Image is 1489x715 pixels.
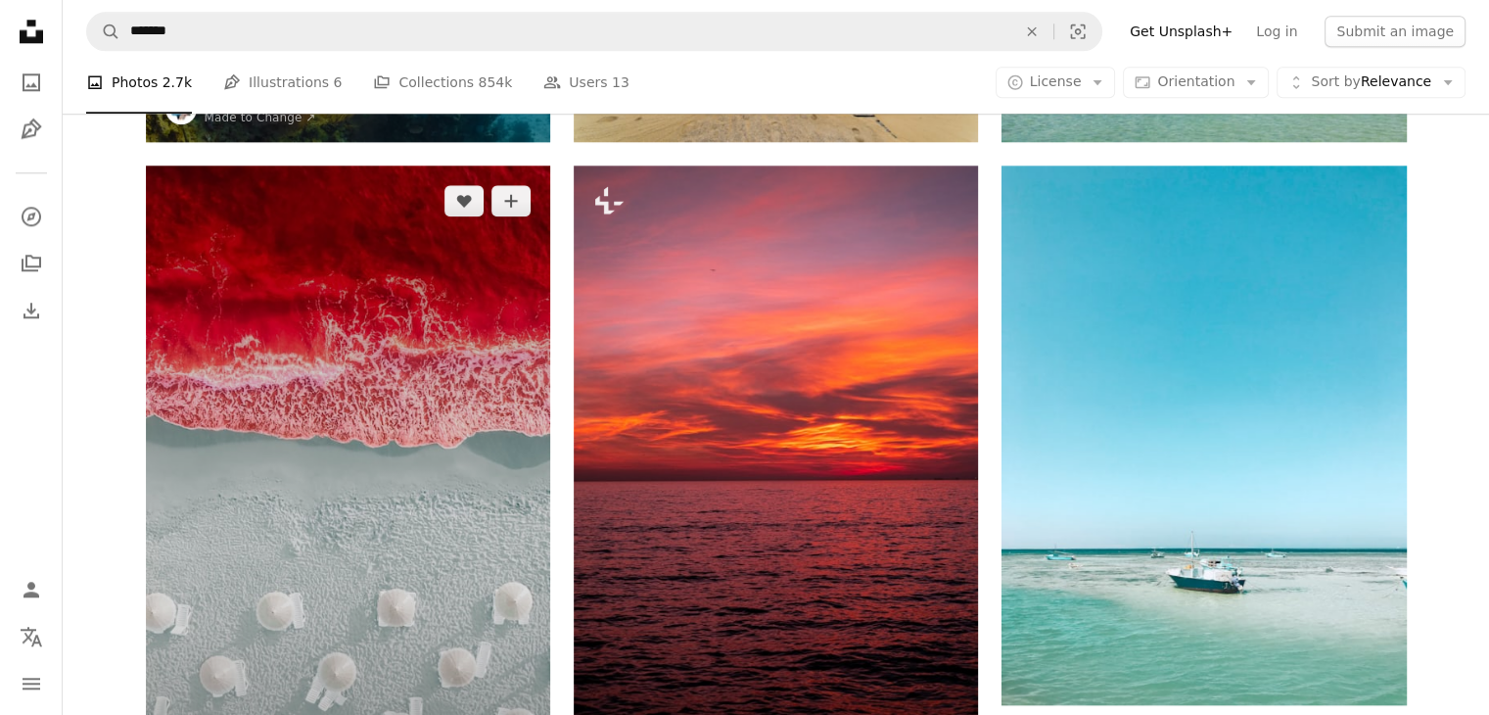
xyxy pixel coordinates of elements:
[12,244,51,283] a: Collections
[478,71,512,93] span: 854k
[12,291,51,330] a: Download History
[373,51,512,114] a: Collections 854k
[612,71,629,93] span: 13
[574,459,978,477] a: a sunset over a body of water with a boat in the distance
[223,51,342,114] a: Illustrations 6
[1123,67,1269,98] button: Orientation
[12,664,51,703] button: Menu
[1010,13,1053,50] button: Clear
[543,51,629,114] a: Users 13
[12,110,51,149] a: Illustrations
[12,63,51,102] a: Photos
[12,197,51,236] a: Explore
[491,185,531,216] button: Add to Collection
[146,516,550,534] a: white and red heart shaped decors
[1277,67,1466,98] button: Sort byRelevance
[87,13,120,50] button: Search Unsplash
[1030,73,1082,89] span: License
[1244,16,1309,47] a: Log in
[86,12,1102,51] form: Find visuals sitewide
[12,617,51,656] button: Language
[1311,72,1431,92] span: Relevance
[444,185,484,216] button: Like
[1001,166,1406,705] img: white boat on sea under blue sky during daytime
[1325,16,1466,47] button: Submit an image
[12,570,51,609] a: Log in / Sign up
[205,111,316,124] a: Made to Change ↗
[12,12,51,55] a: Home — Unsplash
[1157,73,1234,89] span: Orientation
[1118,16,1244,47] a: Get Unsplash+
[1054,13,1101,50] button: Visual search
[1001,426,1406,444] a: white boat on sea under blue sky during daytime
[334,71,343,93] span: 6
[996,67,1116,98] button: License
[1311,73,1360,89] span: Sort by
